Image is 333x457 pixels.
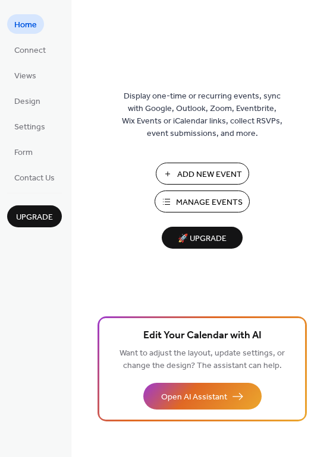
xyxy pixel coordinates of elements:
[177,169,242,181] span: Add New Event
[122,90,282,140] span: Display one-time or recurring events, sync with Google, Outlook, Zoom, Eventbrite, Wix Events or ...
[143,328,262,344] span: Edit Your Calendar with AI
[14,70,36,82] span: Views
[7,14,44,34] a: Home
[14,45,46,57] span: Connect
[176,196,243,209] span: Manage Events
[14,96,40,108] span: Design
[16,211,53,224] span: Upgrade
[7,40,53,59] a: Connect
[162,227,243,249] button: 🚀 Upgrade
[7,65,43,85] a: Views
[169,231,235,247] span: 🚀 Upgrade
[14,121,45,134] span: Settings
[155,191,250,212] button: Manage Events
[7,91,48,110] a: Design
[156,163,249,185] button: Add New Event
[14,147,33,159] span: Form
[14,19,37,31] span: Home
[7,142,40,161] a: Form
[161,391,227,404] span: Open AI Assistant
[120,345,285,374] span: Want to adjust the layout, update settings, or change the design? The assistant can help.
[7,116,52,136] a: Settings
[14,172,55,185] span: Contact Us
[7,205,62,227] button: Upgrade
[143,383,262,410] button: Open AI Assistant
[7,167,62,187] a: Contact Us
